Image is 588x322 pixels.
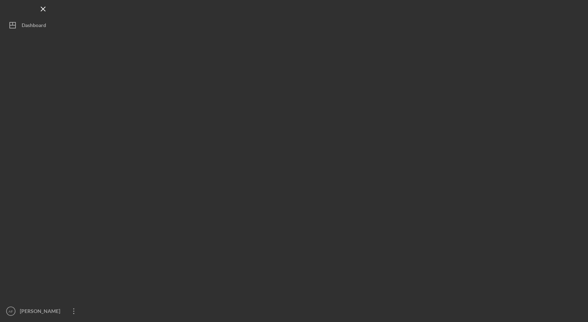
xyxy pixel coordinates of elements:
[9,309,13,313] text: AF
[4,304,83,318] button: AF[PERSON_NAME]
[22,18,46,34] div: Dashboard
[18,304,65,320] div: [PERSON_NAME]
[4,18,83,32] button: Dashboard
